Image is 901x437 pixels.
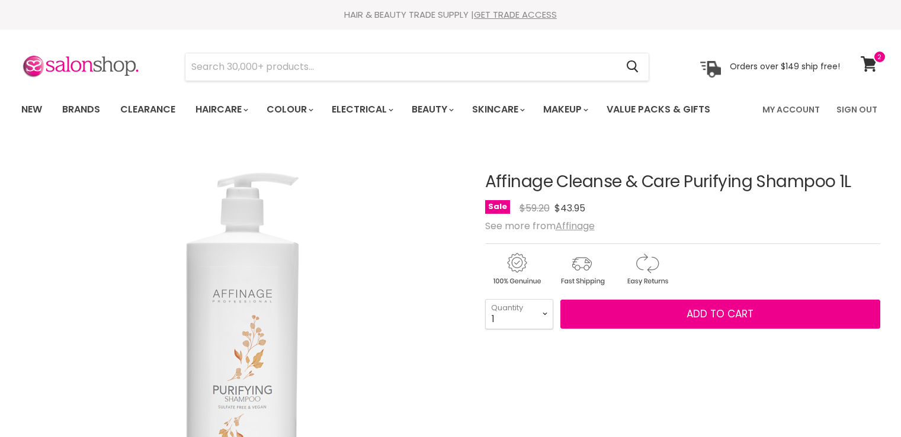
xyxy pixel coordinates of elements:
[485,219,595,233] span: See more from
[615,251,678,287] img: returns.gif
[403,97,461,122] a: Beauty
[730,61,840,72] p: Orders over $149 ship free!
[7,9,895,21] div: HAIR & BEAUTY TRADE SUPPLY |
[560,300,880,329] button: Add to cart
[187,97,255,122] a: Haircare
[111,97,184,122] a: Clearance
[550,251,613,287] img: shipping.gif
[185,53,649,81] form: Product
[485,200,510,214] span: Sale
[598,97,719,122] a: Value Packs & Gifts
[556,219,595,233] a: Affinage
[520,201,550,215] span: $59.20
[12,92,738,127] ul: Main menu
[617,53,649,81] button: Search
[474,8,557,21] a: GET TRADE ACCESS
[258,97,320,122] a: Colour
[755,97,827,122] a: My Account
[534,97,595,122] a: Makeup
[485,299,553,329] select: Quantity
[185,53,617,81] input: Search
[829,97,884,122] a: Sign Out
[12,97,51,122] a: New
[53,97,109,122] a: Brands
[687,307,753,321] span: Add to cart
[323,97,400,122] a: Electrical
[485,173,880,191] h1: Affinage Cleanse & Care Purifying Shampoo 1L
[463,97,532,122] a: Skincare
[485,251,548,287] img: genuine.gif
[554,201,585,215] span: $43.95
[7,92,895,127] nav: Main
